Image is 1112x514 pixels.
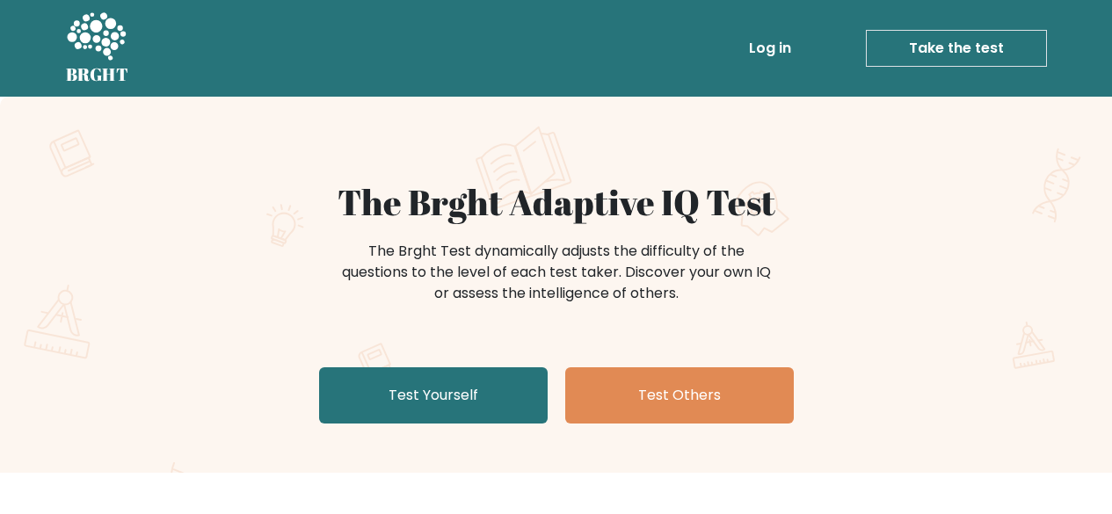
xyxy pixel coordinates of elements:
h1: The Brght Adaptive IQ Test [127,181,985,223]
a: Take the test [866,30,1047,67]
div: The Brght Test dynamically adjusts the difficulty of the questions to the level of each test take... [337,241,776,304]
h5: BRGHT [66,64,129,85]
a: Log in [742,31,798,66]
a: BRGHT [66,7,129,90]
a: Test Yourself [319,367,548,424]
a: Test Others [565,367,794,424]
